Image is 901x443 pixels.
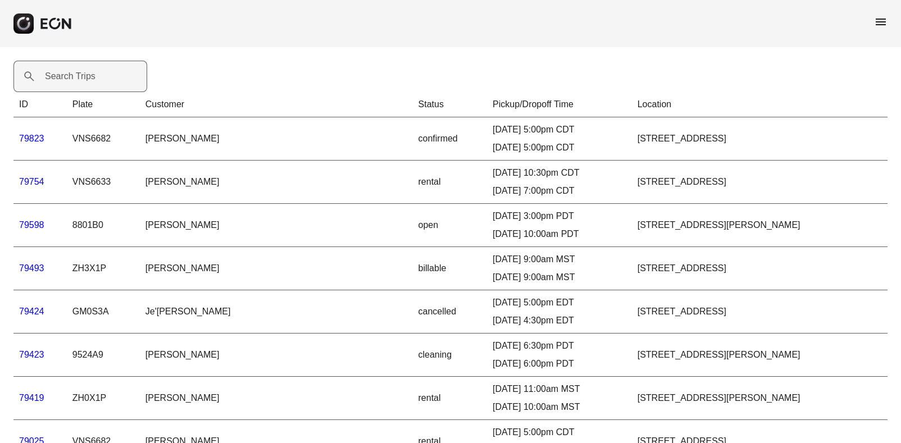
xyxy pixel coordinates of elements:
th: Location [632,92,888,117]
td: 8801B0 [67,204,140,247]
div: [DATE] 5:00pm CDT [493,141,626,154]
div: [DATE] 5:00pm CDT [493,123,626,136]
td: [PERSON_NAME] [140,377,413,420]
td: [STREET_ADDRESS] [632,290,888,334]
td: GM0S3A [67,290,140,334]
a: 79424 [19,307,44,316]
td: open [413,204,488,247]
td: [PERSON_NAME] [140,117,413,161]
div: [DATE] 6:30pm PDT [493,339,626,353]
th: Status [413,92,488,117]
a: 79754 [19,177,44,186]
td: [PERSON_NAME] [140,204,413,247]
div: [DATE] 10:00am MST [493,400,626,414]
th: Plate [67,92,140,117]
td: VNS6682 [67,117,140,161]
th: Pickup/Dropoff Time [487,92,632,117]
td: ZH3X1P [67,247,140,290]
td: VNS6633 [67,161,140,204]
td: [STREET_ADDRESS] [632,247,888,290]
div: [DATE] 5:00pm EDT [493,296,626,309]
span: menu [874,15,888,29]
label: Search Trips [45,70,95,83]
div: [DATE] 10:00am PDT [493,227,626,241]
td: rental [413,377,488,420]
th: ID [13,92,67,117]
a: 79493 [19,263,44,273]
td: Je'[PERSON_NAME] [140,290,413,334]
div: [DATE] 4:30pm EDT [493,314,626,327]
td: ZH0X1P [67,377,140,420]
div: [DATE] 5:00pm CDT [493,426,626,439]
td: rental [413,161,488,204]
td: [PERSON_NAME] [140,161,413,204]
div: [DATE] 9:00am MST [493,253,626,266]
td: [PERSON_NAME] [140,247,413,290]
a: 79423 [19,350,44,359]
td: [STREET_ADDRESS][PERSON_NAME] [632,204,888,247]
td: [STREET_ADDRESS][PERSON_NAME] [632,377,888,420]
div: [DATE] 10:30pm CDT [493,166,626,180]
a: 79823 [19,134,44,143]
div: [DATE] 9:00am MST [493,271,626,284]
th: Customer [140,92,413,117]
a: 79419 [19,393,44,403]
td: [PERSON_NAME] [140,334,413,377]
td: cleaning [413,334,488,377]
td: [STREET_ADDRESS][PERSON_NAME] [632,334,888,377]
td: billable [413,247,488,290]
td: 9524A9 [67,334,140,377]
td: cancelled [413,290,488,334]
div: [DATE] 11:00am MST [493,382,626,396]
td: [STREET_ADDRESS] [632,161,888,204]
div: [DATE] 6:00pm PDT [493,357,626,371]
div: [DATE] 7:00pm CDT [493,184,626,198]
a: 79598 [19,220,44,230]
td: [STREET_ADDRESS] [632,117,888,161]
div: [DATE] 3:00pm PDT [493,209,626,223]
td: confirmed [413,117,488,161]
